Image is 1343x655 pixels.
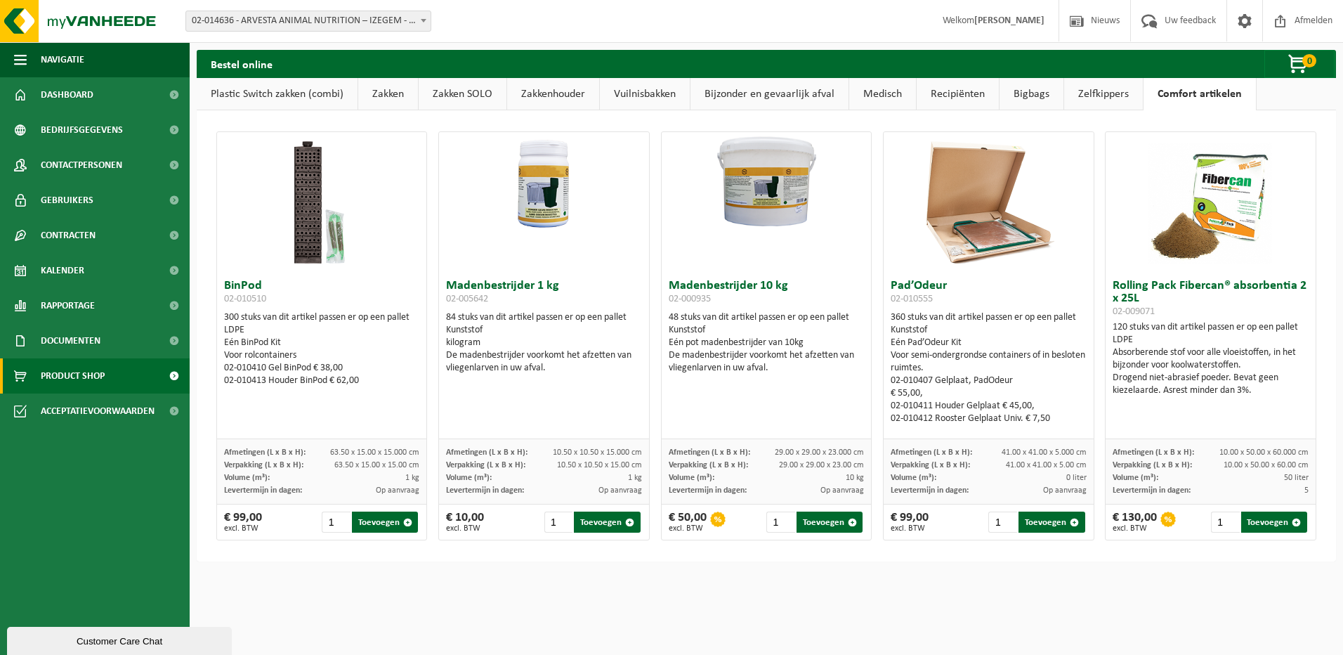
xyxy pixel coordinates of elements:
[1113,512,1157,533] div: € 130,00
[1002,448,1087,457] span: 41.00 x 41.00 x 5.000 cm
[1043,486,1087,495] span: Op aanvraag
[1000,78,1063,110] a: Bigbags
[322,512,351,533] input: 1
[918,132,1059,273] img: 02-010555
[544,512,573,533] input: 1
[669,280,865,308] h3: Madenbestrijder 10 kg
[330,448,419,457] span: 63.50 x 15.00 x 15.000 cm
[41,253,84,288] span: Kalender
[891,512,929,533] div: € 99,00
[1018,512,1085,533] button: Toevoegen
[1113,334,1309,346] div: LDPE
[41,394,155,429] span: Acceptatievoorwaarden
[224,349,420,387] div: Voor rolcontainers 02-010410 Gel BinPod € 38,00 02-010413 Houder BinPod € 62,00
[891,524,929,533] span: excl. BTW
[439,132,649,237] img: 02-005642
[669,294,711,304] span: 02-000935
[891,486,969,495] span: Levertermijn in dagen:
[376,486,419,495] span: Op aanvraag
[419,78,506,110] a: Zakken SOLO
[669,486,747,495] span: Levertermijn in dagen:
[1113,372,1309,397] div: Drogend niet-abrasief poeder. Bevat geen kiezelaarde. Asrest minder dan 3%.
[598,486,642,495] span: Op aanvraag
[1006,461,1087,469] span: 41.00 x 41.00 x 5.00 cm
[669,524,707,533] span: excl. BTW
[224,280,420,308] h3: BinPod
[446,280,642,308] h3: Madenbestrijder 1 kg
[1304,486,1309,495] span: 5
[1113,461,1192,469] span: Verpakking (L x B x H):
[1264,50,1335,78] button: 0
[628,474,642,482] span: 1 kg
[662,132,872,237] img: 02-000935
[669,474,714,482] span: Volume (m³):
[891,337,1087,349] div: Eén Pad’Odeur Kit
[446,324,642,337] div: Kunststof
[358,78,418,110] a: Zakken
[224,486,302,495] span: Levertermijn in dagen:
[197,78,358,110] a: Plastic Switch zakken (combi)
[1302,54,1316,67] span: 0
[1113,321,1309,397] div: 120 stuks van dit artikel passen er op een pallet
[224,461,303,469] span: Verpakking (L x B x H):
[251,132,392,273] img: 02-010510
[1113,306,1155,317] span: 02-009071
[446,524,484,533] span: excl. BTW
[669,324,865,337] div: Kunststof
[669,349,865,375] div: De madenbestrijder voorkomt het afzetten van vliegenlarven in uw afval.
[974,15,1044,26] strong: [PERSON_NAME]
[224,524,262,533] span: excl. BTW
[7,624,235,655] iframe: chat widget
[669,337,865,349] div: Eén pot madenbestrijder van 10kg
[766,512,795,533] input: 1
[1224,461,1309,469] span: 10.00 x 50.00 x 60.00 cm
[797,512,863,533] button: Toevoegen
[224,294,266,304] span: 02-010510
[1241,512,1307,533] button: Toevoegen
[446,294,488,304] span: 02-005642
[1113,474,1158,482] span: Volume (m³):
[224,324,420,337] div: LDPE
[41,112,123,148] span: Bedrijfsgegevens
[224,512,262,533] div: € 99,00
[185,11,431,32] span: 02-014636 - ARVESTA ANIMAL NUTRITION – IZEGEM - IZEGEM
[891,461,970,469] span: Verpakking (L x B x H):
[446,474,492,482] span: Volume (m³):
[41,288,95,323] span: Rapportage
[775,448,864,457] span: 29.00 x 29.00 x 23.000 cm
[446,461,525,469] span: Verpakking (L x B x H):
[553,448,642,457] span: 10.50 x 10.50 x 15.000 cm
[1064,78,1143,110] a: Zelfkippers
[41,218,96,253] span: Contracten
[669,311,865,375] div: 48 stuks van dit artikel passen er op een pallet
[507,78,599,110] a: Zakkenhouder
[224,448,306,457] span: Afmetingen (L x B x H):
[446,512,484,533] div: € 10,00
[1211,512,1240,533] input: 1
[891,324,1087,337] div: Kunststof
[41,42,84,77] span: Navigatie
[446,486,524,495] span: Levertermijn in dagen:
[917,78,999,110] a: Recipiënten
[891,474,936,482] span: Volume (m³):
[1284,474,1309,482] span: 50 liter
[352,512,418,533] button: Toevoegen
[1066,474,1087,482] span: 0 liter
[41,358,105,394] span: Product Shop
[446,448,528,457] span: Afmetingen (L x B x H):
[820,486,864,495] span: Op aanvraag
[669,512,707,533] div: € 50,00
[1113,448,1194,457] span: Afmetingen (L x B x H):
[891,280,1087,308] h3: Pad’Odeur
[1113,524,1157,533] span: excl. BTW
[446,337,642,349] div: kilogram
[669,448,750,457] span: Afmetingen (L x B x H):
[849,78,916,110] a: Medisch
[1113,486,1191,495] span: Levertermijn in dagen:
[41,183,93,218] span: Gebruikers
[446,311,642,375] div: 84 stuks van dit artikel passen er op een pallet
[41,323,100,358] span: Documenten
[41,77,93,112] span: Dashboard
[891,311,1087,425] div: 360 stuks van dit artikel passen er op een pallet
